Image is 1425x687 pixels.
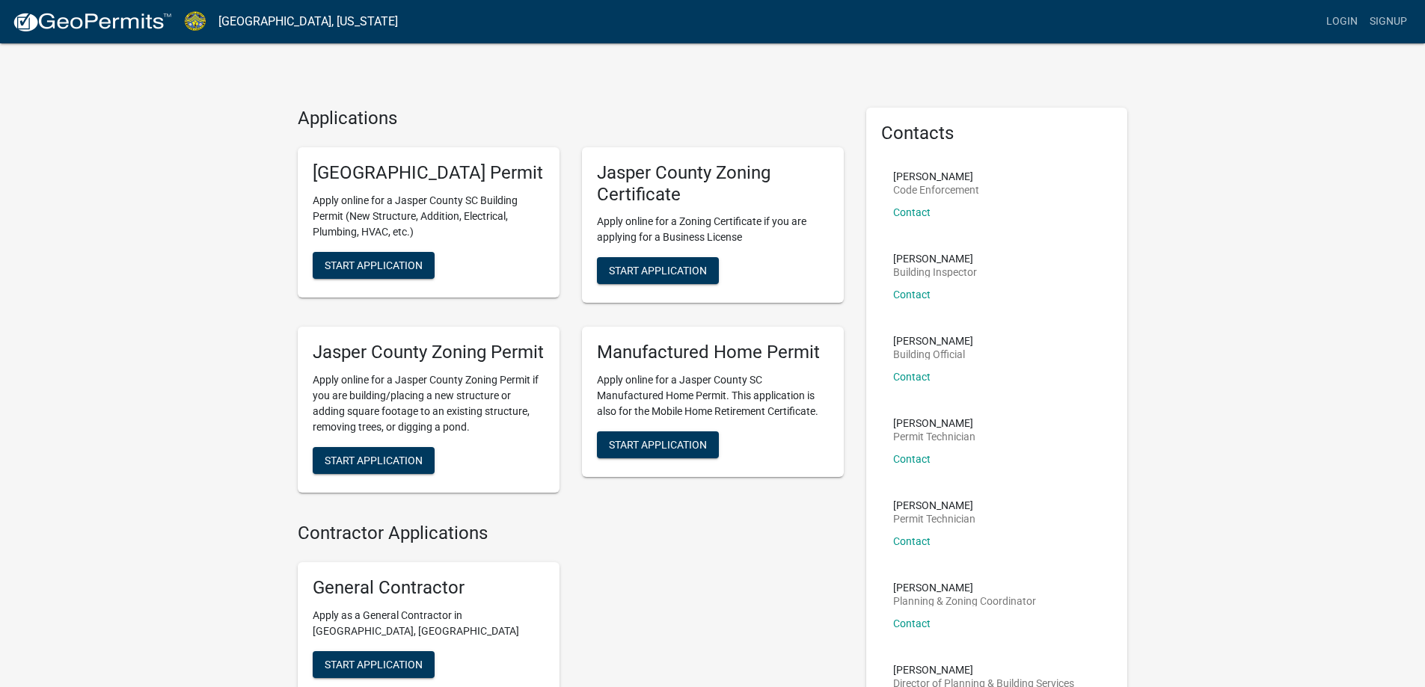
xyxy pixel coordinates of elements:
p: Code Enforcement [893,185,979,195]
p: [PERSON_NAME] [893,253,977,264]
p: Building Inspector [893,267,977,277]
p: Planning & Zoning Coordinator [893,596,1036,606]
button: Start Application [313,447,435,474]
span: Start Application [609,265,707,277]
p: [PERSON_NAME] [893,336,973,346]
a: Signup [1364,7,1413,36]
a: Contact [893,535,931,547]
p: [PERSON_NAME] [893,500,975,511]
h5: Contacts [881,123,1113,144]
p: Permit Technician [893,514,975,524]
a: Contact [893,453,931,465]
a: Login [1320,7,1364,36]
h5: Jasper County Zoning Permit [313,342,545,363]
p: [PERSON_NAME] [893,665,1074,675]
p: [PERSON_NAME] [893,418,975,428]
span: Start Application [325,455,423,466]
p: Apply as a General Contractor in [GEOGRAPHIC_DATA], [GEOGRAPHIC_DATA] [313,608,545,639]
a: Contact [893,371,931,383]
h4: Applications [298,108,844,129]
button: Start Application [597,431,719,458]
span: Start Application [325,259,423,271]
h5: Manufactured Home Permit [597,342,829,363]
p: Apply online for a Jasper County SC Manufactured Home Permit. This application is also for the Mo... [597,372,829,419]
p: Apply online for a Jasper County SC Building Permit (New Structure, Addition, Electrical, Plumbin... [313,193,545,240]
a: Contact [893,617,931,629]
h4: Contractor Applications [298,523,844,544]
button: Start Application [313,252,435,279]
h5: General Contractor [313,577,545,599]
p: Apply online for a Jasper County Zoning Permit if you are building/placing a new structure or add... [313,372,545,435]
span: Start Application [609,439,707,451]
span: Start Application [325,658,423,670]
wm-workflow-list-section: Applications [298,108,844,505]
a: [GEOGRAPHIC_DATA], [US_STATE] [218,9,398,34]
a: Contact [893,289,931,301]
button: Start Application [597,257,719,284]
p: Permit Technician [893,431,975,442]
a: Contact [893,206,931,218]
img: Jasper County, South Carolina [184,11,206,31]
p: [PERSON_NAME] [893,171,979,182]
p: Building Official [893,349,973,360]
button: Start Application [313,651,435,678]
h5: Jasper County Zoning Certificate [597,162,829,206]
h5: [GEOGRAPHIC_DATA] Permit [313,162,545,184]
p: Apply online for a Zoning Certificate if you are applying for a Business License [597,214,829,245]
p: [PERSON_NAME] [893,582,1036,593]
